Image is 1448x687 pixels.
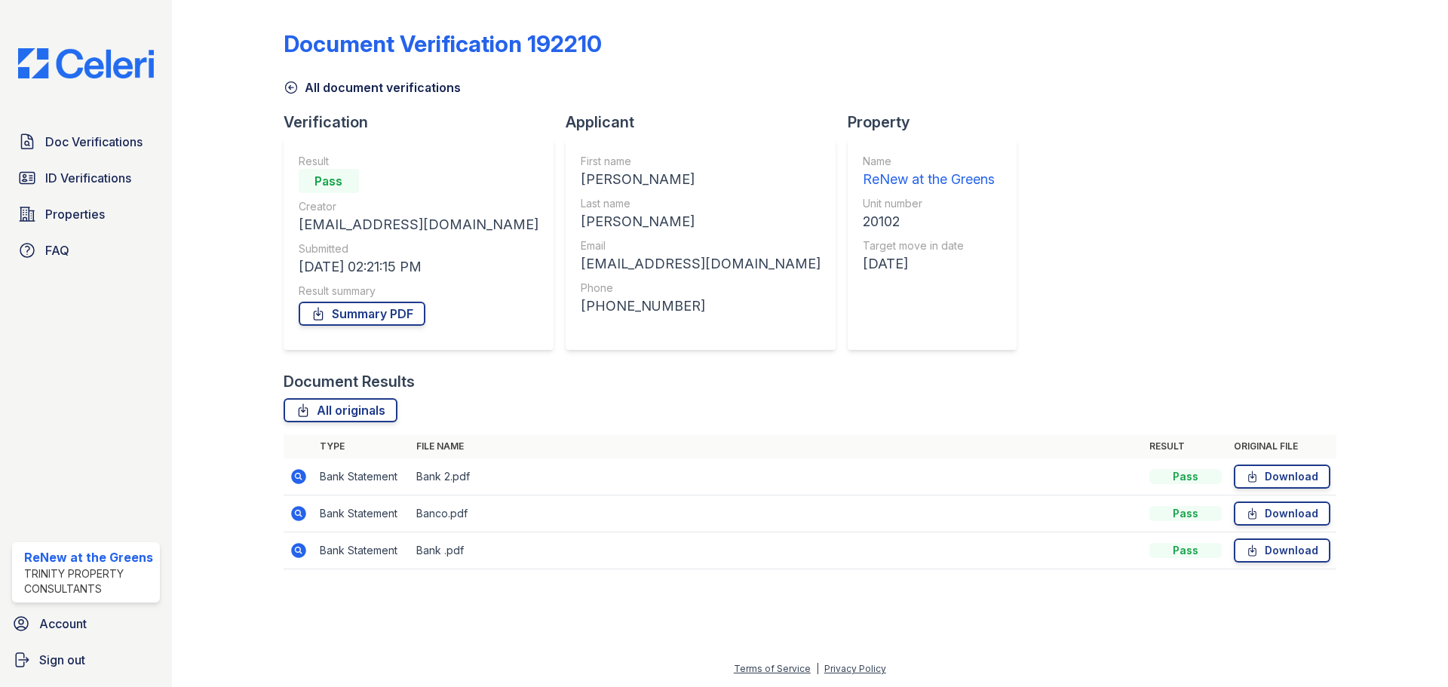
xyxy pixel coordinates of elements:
div: Pass [1149,543,1222,558]
div: Unit number [863,196,995,211]
td: Bank .pdf [410,532,1143,569]
a: FAQ [12,235,160,265]
div: ReNew at the Greens [24,548,154,566]
div: Pass [299,169,359,193]
th: Original file [1228,434,1336,459]
th: File name [410,434,1143,459]
div: Pass [1149,506,1222,521]
div: ReNew at the Greens [863,169,995,190]
div: Creator [299,199,538,214]
div: [EMAIL_ADDRESS][DOMAIN_NAME] [299,214,538,235]
a: Doc Verifications [12,127,160,157]
div: First name [581,154,821,169]
th: Result [1143,434,1228,459]
span: ID Verifications [45,169,131,187]
div: Name [863,154,995,169]
a: Privacy Policy [824,663,886,674]
a: All originals [284,398,397,422]
div: Phone [581,281,821,296]
span: Sign out [39,651,85,669]
img: CE_Logo_Blue-a8612792a0a2168367f1c8372b55b34899dd931a85d93a1a3d3e32e68fde9ad4.png [6,48,166,78]
a: Download [1234,501,1330,526]
div: 20102 [863,211,995,232]
a: Account [6,609,166,639]
td: Bank Statement [314,459,410,495]
iframe: chat widget [1385,627,1433,672]
span: Properties [45,205,105,223]
td: Banco.pdf [410,495,1143,532]
div: Submitted [299,241,538,256]
a: Properties [12,199,160,229]
div: [DATE] [863,253,995,274]
a: All document verifications [284,78,461,97]
div: [PERSON_NAME] [581,169,821,190]
div: [DATE] 02:21:15 PM [299,256,538,278]
div: Document Results [284,371,415,392]
a: Summary PDF [299,302,425,326]
div: Result [299,154,538,169]
a: Sign out [6,645,166,675]
div: Target move in date [863,238,995,253]
div: Last name [581,196,821,211]
div: Document Verification 192210 [284,30,602,57]
div: Applicant [566,112,848,133]
a: ID Verifications [12,163,160,193]
div: [PHONE_NUMBER] [581,296,821,317]
td: Bank Statement [314,532,410,569]
div: Property [848,112,1029,133]
span: Doc Verifications [45,133,143,151]
a: Download [1234,538,1330,563]
div: [PERSON_NAME] [581,211,821,232]
a: Download [1234,465,1330,489]
div: Trinity Property Consultants [24,566,154,597]
div: Pass [1149,469,1222,484]
div: | [816,663,819,674]
a: Terms of Service [734,663,811,674]
div: Email [581,238,821,253]
td: Bank 2.pdf [410,459,1143,495]
td: Bank Statement [314,495,410,532]
a: Name ReNew at the Greens [863,154,995,190]
span: FAQ [45,241,69,259]
div: Result summary [299,284,538,299]
div: [EMAIL_ADDRESS][DOMAIN_NAME] [581,253,821,274]
th: Type [314,434,410,459]
div: Verification [284,112,566,133]
span: Account [39,615,87,633]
